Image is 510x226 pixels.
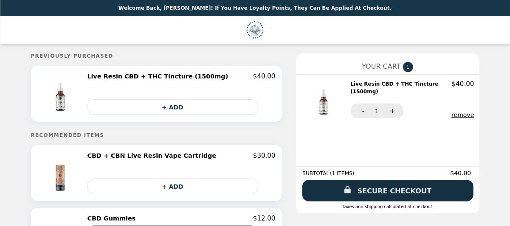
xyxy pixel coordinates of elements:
[39,152,84,194] img: CBD + CBN Live Resin Vape Cartridge
[330,170,354,176] span: ( 1 ITEMS )
[118,5,392,11] p: Welcome Back, [PERSON_NAME]! If you have Loyalty Points, they can be applied at checkout.
[303,204,473,209] div: Taxes and Shipping calculated at checkout
[31,132,282,138] h5: Recommended Items
[362,62,400,70] span: YOUR CART
[452,80,474,88] p: $40.00
[39,73,84,115] img: Live Resin CBD + THC Tincture (1500mg)
[87,73,232,80] h2: Live Resin CBD + THC Tincture (1500mg)
[351,80,452,96] h2: Live Resin CBD + THC Tincture (1500mg)
[87,152,220,159] h2: CBD + CBN Live Resin Vape Cartridge
[451,170,473,176] span: $40.00
[351,103,374,118] button: -
[304,80,345,118] img: Live Resin CBD + THC Tincture (1500mg)
[31,53,282,59] h5: Previously Purchased
[403,62,413,72] span: 1
[87,215,139,222] h2: CBD Gummies
[253,215,276,222] p: $12.00
[246,21,264,39] img: Brand Logo
[302,180,473,201] a: SECURE CHECKOUT
[303,170,330,176] span: SUBTOTAL
[451,112,474,118] button: remove
[380,103,403,118] button: +
[253,73,276,80] p: $40.00
[87,99,258,115] button: + ADD
[87,179,258,194] button: + ADD
[253,152,276,159] p: $30.00
[375,108,379,114] span: 1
